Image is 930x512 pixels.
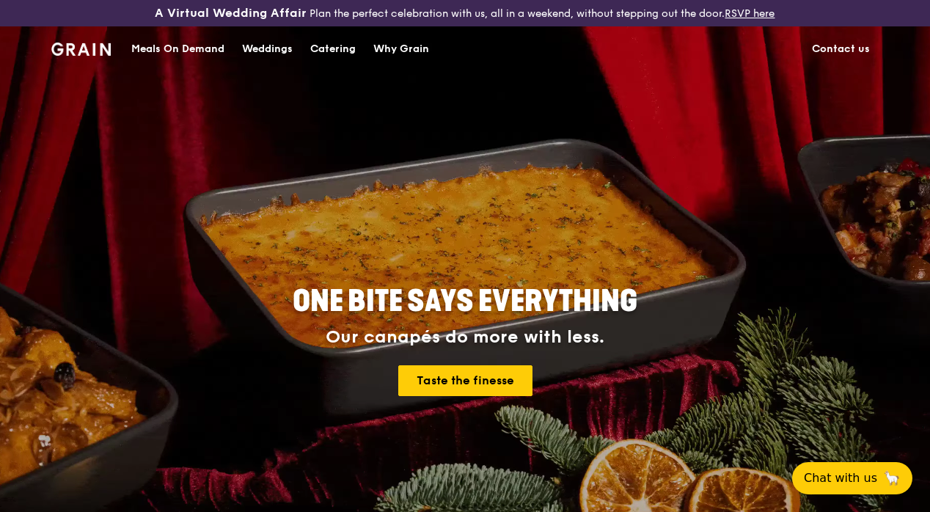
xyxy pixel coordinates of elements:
[293,284,637,319] span: ONE BITE SAYS EVERYTHING
[155,6,775,21] div: Plan the perfect celebration with us, all in a weekend, without stepping out the door.
[365,27,438,71] a: Why Grain
[51,26,111,70] a: GrainGrain
[51,43,111,56] img: Grain
[725,7,775,20] a: RSVP here
[803,27,879,71] a: Contact us
[201,327,729,348] div: Our canapés do more with less.
[398,365,532,396] a: Taste the finesse
[242,27,293,71] div: Weddings
[155,6,307,21] h3: A Virtual Wedding Affair
[301,27,365,71] a: Catering
[310,27,356,71] div: Catering
[883,469,901,487] span: 🦙
[233,27,301,71] a: Weddings
[131,27,224,71] div: Meals On Demand
[373,27,429,71] div: Why Grain
[804,469,877,487] span: Chat with us
[792,462,912,494] button: Chat with us🦙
